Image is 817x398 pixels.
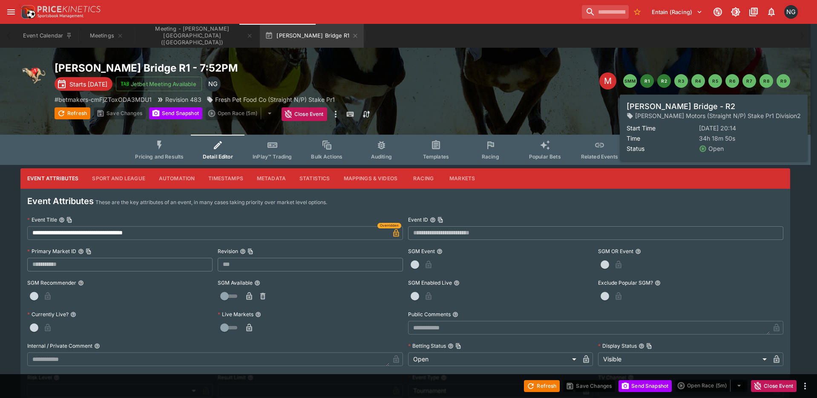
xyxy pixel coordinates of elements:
p: Revision 483 [165,95,201,104]
img: jetbet-logo.svg [121,80,129,88]
span: Racing [482,153,499,160]
div: split button [206,107,278,119]
button: Copy To Clipboard [455,343,461,349]
button: Copy To Clipboard [247,248,253,254]
button: Metadata [250,168,293,189]
h2: Copy To Clipboard [55,61,423,75]
button: R5 [708,74,722,88]
button: Automation [152,168,202,189]
p: Fresh Pet Food Co (Straight N/P) Stake Pr1 [215,95,335,104]
img: greyhound_racing.png [20,61,48,89]
div: Nick Goss [205,76,221,92]
button: Refresh [524,380,560,392]
nav: pagination navigation [623,74,790,88]
div: Fresh Pet Food Co (Straight N/P) Stake Pr1 [207,95,335,104]
button: R1 [640,74,654,88]
button: R6 [725,74,739,88]
span: System Controls [633,153,675,160]
span: Detail Editor [203,153,233,160]
button: R9 [777,74,790,88]
button: R2 [657,74,671,88]
button: more [800,381,810,391]
span: Related Events [581,153,618,160]
button: Statistics [293,168,337,189]
span: Templates [423,153,449,160]
button: open drawer [3,4,19,20]
button: more [331,107,341,121]
p: Overtype [679,110,702,119]
div: split button [675,380,748,392]
div: Edit Meeting [599,72,616,89]
button: Meeting - Murray Bridge (AUS) [135,24,258,48]
p: These are the key attributes of an event, in many cases taking priority over market level options. [95,198,327,207]
p: Copy To Clipboard [55,95,152,104]
button: Send Snapshot [149,107,202,119]
span: Auditing [371,153,392,160]
p: Auto-Save [759,110,786,119]
span: InPlay™ Trading [253,153,292,160]
p: Public Comments [408,311,451,318]
span: Pricing and Results [135,153,184,160]
button: Notifications [764,4,779,20]
img: PriceKinetics [37,6,101,12]
input: search [582,5,629,19]
button: Mappings & Videos [337,168,405,189]
button: Meetings [79,24,134,48]
p: Event ID [408,216,428,223]
p: Exclude Popular SGM? [598,279,653,286]
div: Event type filters [128,135,682,165]
button: R8 [759,74,773,88]
p: Betting Status [408,342,446,349]
img: PriceKinetics Logo [19,3,36,20]
button: Toggle light/dark mode [728,4,743,20]
p: SGM Available [218,279,253,286]
button: Copy To Clipboard [437,217,443,223]
span: Popular Bets [529,153,561,160]
p: Currently Live? [27,311,69,318]
button: Select Tenant [647,5,708,19]
div: Open [408,352,580,366]
img: Sportsbook Management [37,14,83,18]
button: SMM [623,74,637,88]
p: Override [720,110,742,119]
div: Start From [665,108,790,121]
button: No Bookmarks [630,5,644,19]
div: Nick Goss [784,5,798,19]
button: Event Attributes [20,168,85,189]
button: Jetbet Meeting Available [116,77,202,91]
button: Copy To Clipboard [86,248,92,254]
h4: Event Attributes [27,196,94,207]
p: Revision [218,248,238,255]
button: Sport and League [85,168,152,189]
button: Markets [443,168,482,189]
button: Close Event [751,380,797,392]
button: Copy To Clipboard [66,217,72,223]
button: Nick Goss [782,3,800,21]
button: Copy To Clipboard [646,343,652,349]
span: Overridden [380,223,399,228]
div: Visible [598,352,770,366]
p: SGM Recommender [27,279,76,286]
p: SGM Event [408,248,435,255]
button: R3 [674,74,688,88]
p: Display Status [598,342,637,349]
p: Primary Market ID [27,248,76,255]
button: Timestamps [201,168,250,189]
button: R4 [691,74,705,88]
button: Connected to PK [710,4,725,20]
p: Starts [DATE] [69,80,107,89]
p: SGM Enabled Live [408,279,452,286]
p: Event Title [27,216,57,223]
button: [PERSON_NAME] Bridge R1 [260,24,364,48]
button: Close Event [282,107,327,121]
p: SGM OR Event [598,248,633,255]
button: R7 [742,74,756,88]
span: Bulk Actions [311,153,342,160]
button: Refresh [55,107,90,119]
button: Racing [404,168,443,189]
button: Documentation [746,4,761,20]
p: Live Markets [218,311,253,318]
p: Internal / Private Comment [27,342,92,349]
button: Send Snapshot [619,380,672,392]
button: Event Calendar [18,24,78,48]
